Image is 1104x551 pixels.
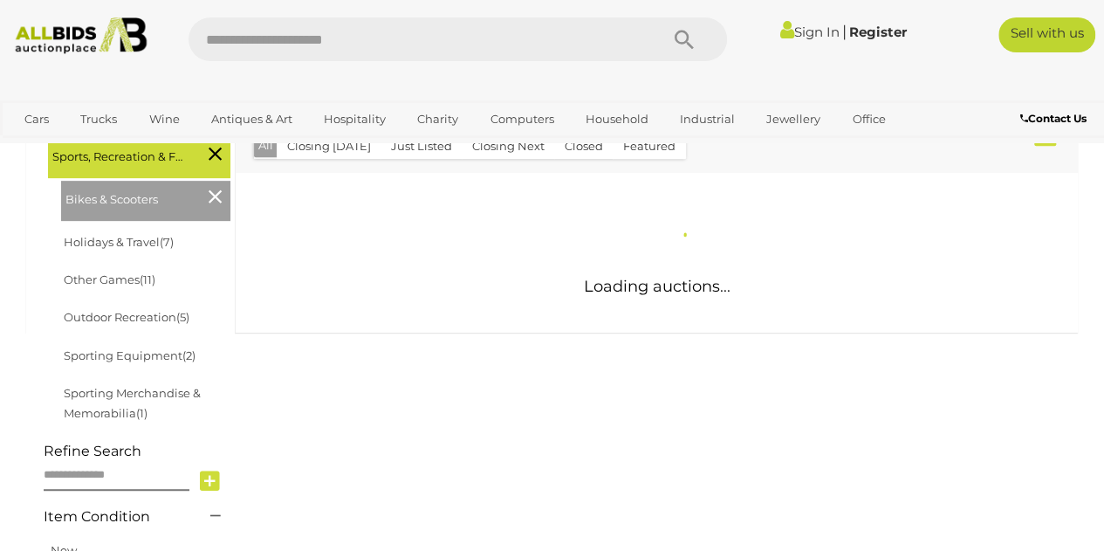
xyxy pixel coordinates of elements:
[69,105,128,134] a: Trucks
[137,105,190,134] a: Wine
[478,105,565,134] a: Computers
[200,105,304,134] a: Antiques & Art
[277,133,381,160] button: Closing [DATE]
[65,185,196,210] span: Bikes & Scooters
[8,17,154,54] img: Allbids.com.au
[381,133,463,160] button: Just Listed
[13,105,60,134] a: Cars
[554,133,614,160] button: Closed
[1020,109,1091,128] a: Contact Us
[755,105,832,134] a: Jewellery
[80,134,227,162] a: [GEOGRAPHIC_DATA]
[849,24,907,40] a: Register
[406,105,470,134] a: Charity
[669,105,746,134] a: Industrial
[136,406,147,420] span: (1)
[64,386,201,420] a: Sporting Merchandise & Memorabilia(1)
[44,509,184,525] h4: Item Condition
[312,105,397,134] a: Hospitality
[640,17,727,61] button: Search
[44,444,230,459] h4: Refine Search
[64,235,174,249] a: Holidays & Travel(7)
[254,133,278,158] button: All
[140,272,155,286] span: (11)
[780,24,840,40] a: Sign In
[998,17,1095,52] a: Sell with us
[182,348,195,362] span: (2)
[52,142,183,167] span: Sports, Recreation & Fitness
[160,235,174,249] span: (7)
[13,134,72,162] a: Sports
[574,105,660,134] a: Household
[64,348,195,362] a: Sporting Equipment(2)
[840,105,896,134] a: Office
[64,272,155,286] a: Other Games(11)
[584,277,730,296] span: Loading auctions...
[176,310,189,324] span: (5)
[462,133,555,160] button: Closing Next
[1020,112,1087,125] b: Contact Us
[64,310,189,324] a: Outdoor Recreation(5)
[842,22,847,41] span: |
[613,133,686,160] button: Featured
